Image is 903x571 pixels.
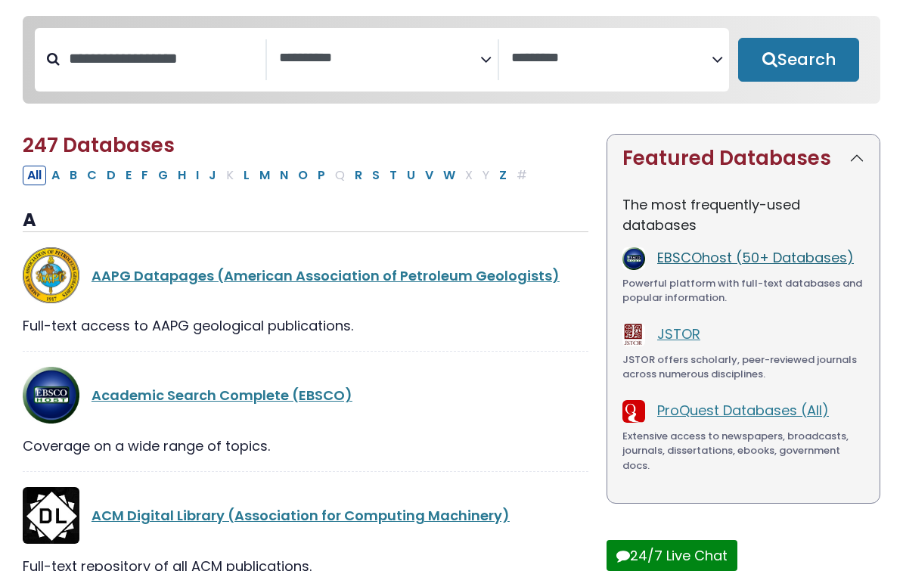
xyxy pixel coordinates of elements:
a: EBSCOhost (50+ Databases) [657,248,854,267]
button: Filter Results G [154,166,172,185]
a: Academic Search Complete (EBSCO) [92,386,352,405]
button: Filter Results H [173,166,191,185]
button: Filter Results O [293,166,312,185]
h3: A [23,209,588,232]
button: Filter Results T [385,166,402,185]
button: Filter Results C [82,166,101,185]
button: Filter Results P [313,166,330,185]
button: Filter Results R [350,166,367,185]
button: Filter Results J [204,166,221,185]
a: AAPG Datapages (American Association of Petroleum Geologists) [92,266,560,285]
button: Filter Results S [368,166,384,185]
a: ACM Digital Library (Association for Computing Machinery) [92,506,510,525]
button: Filter Results F [137,166,153,185]
button: Filter Results I [191,166,203,185]
button: Filter Results B [65,166,82,185]
button: Filter Results Z [495,166,511,185]
div: Powerful platform with full-text databases and popular information. [622,276,864,306]
button: Filter Results V [420,166,438,185]
button: Featured Databases [607,135,880,182]
div: Extensive access to newspapers, broadcasts, journals, dissertations, ebooks, government docs. [622,429,864,473]
button: Filter Results W [439,166,460,185]
a: JSTOR [657,324,700,343]
input: Search database by title or keyword [60,46,265,71]
button: Filter Results E [121,166,136,185]
button: Filter Results D [102,166,120,185]
button: All [23,166,46,185]
nav: Search filters [23,16,880,104]
span: 247 Databases [23,132,175,159]
div: JSTOR offers scholarly, peer-reviewed journals across numerous disciplines. [622,352,864,382]
button: Filter Results U [402,166,420,185]
p: The most frequently-used databases [622,194,864,235]
button: Filter Results M [255,166,275,185]
textarea: Search [279,51,480,67]
div: Full-text access to AAPG geological publications. [23,315,588,336]
button: Filter Results A [47,166,64,185]
a: ProQuest Databases (All) [657,401,829,420]
div: Alpha-list to filter by first letter of database name [23,165,533,184]
button: Filter Results L [239,166,254,185]
textarea: Search [511,51,712,67]
div: Coverage on a wide range of topics. [23,436,588,456]
button: 24/7 Live Chat [607,540,737,571]
button: Submit for Search Results [738,38,859,82]
button: Filter Results N [275,166,293,185]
